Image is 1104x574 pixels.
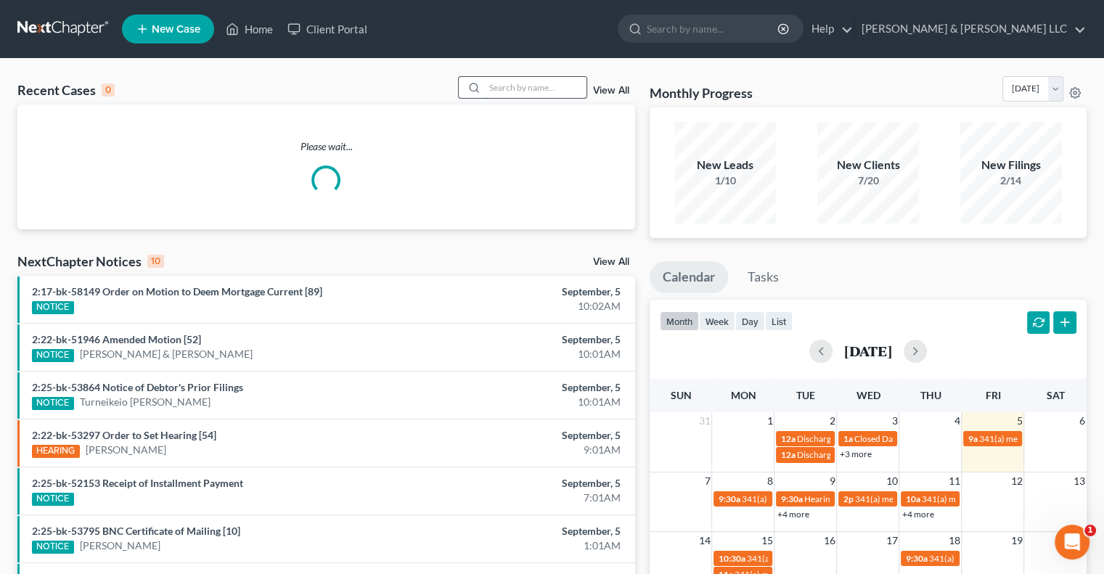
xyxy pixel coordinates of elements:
[1015,412,1023,430] span: 5
[32,445,80,458] div: HEARING
[985,389,1000,401] span: Fri
[822,532,836,549] span: 16
[434,524,621,538] div: September, 5
[32,397,74,410] div: NOTICE
[765,412,774,430] span: 1
[17,81,115,99] div: Recent Cases
[827,472,836,490] span: 9
[434,491,621,505] div: 7:01AM
[102,83,115,97] div: 0
[796,389,815,401] span: Tue
[699,311,735,331] button: week
[434,299,621,313] div: 10:02AM
[80,347,253,361] a: [PERSON_NAME] & [PERSON_NAME]
[905,493,920,504] span: 10a
[17,139,635,154] p: Please wait...
[827,412,836,430] span: 2
[946,532,961,549] span: 18
[280,16,375,42] a: Client Portal
[968,433,977,444] span: 9a
[218,16,280,42] a: Home
[921,493,1061,504] span: 341(a) meeting for [PERSON_NAME]
[843,493,853,504] span: 2p
[434,380,621,395] div: September, 5
[32,493,74,506] div: NOTICE
[32,541,74,554] div: NOTICE
[804,493,917,504] span: Hearing for [PERSON_NAME]
[434,284,621,299] div: September, 5
[86,443,166,457] a: [PERSON_NAME]
[32,333,201,345] a: 2:22-bk-51946 Amended Motion [52]
[80,395,210,409] a: Turneikeio [PERSON_NAME]
[434,443,621,457] div: 9:01AM
[884,532,899,549] span: 17
[660,311,699,331] button: month
[952,412,961,430] span: 4
[796,433,1025,444] span: Discharge Date for [PERSON_NAME][GEOGRAPHIC_DATA]
[32,477,243,489] a: 2:25-bk-52153 Receipt of Installment Payment
[697,532,711,549] span: 14
[32,301,74,314] div: NOTICE
[703,472,711,490] span: 7
[1078,412,1087,430] span: 6
[780,493,802,504] span: 9:30a
[765,311,793,331] button: list
[854,433,982,444] span: Closed Date for [PERSON_NAME]
[434,428,621,443] div: September, 5
[735,261,792,293] a: Tasks
[697,412,711,430] span: 31
[741,493,881,504] span: 341(a) meeting for [PERSON_NAME]
[32,525,240,537] a: 2:25-bk-53795 BNC Certificate of Mailing [10]
[434,538,621,553] div: 1:01AM
[920,389,941,401] span: Thu
[650,261,728,293] a: Calendar
[839,448,871,459] a: +3 more
[780,433,795,444] span: 12a
[817,157,919,173] div: New Clients
[32,349,74,362] div: NOTICE
[796,449,937,460] span: Discharge Date for [PERSON_NAME]
[17,253,164,270] div: NextChapter Notices
[844,343,892,358] h2: [DATE]
[905,553,927,564] span: 9:30a
[718,493,740,504] span: 9:30a
[32,429,216,441] a: 2:22-bk-53297 Order to Set Hearing [54]
[32,381,243,393] a: 2:25-bk-53864 Notice of Debtor's Prior Filings
[777,509,809,520] a: +4 more
[1084,525,1096,536] span: 1
[147,255,164,268] div: 10
[485,77,586,98] input: Search by name...
[946,472,961,490] span: 11
[32,285,322,298] a: 2:17-bk-58149 Order on Motion to Deem Mortgage Current [89]
[434,347,621,361] div: 10:01AM
[670,389,691,401] span: Sun
[746,553,886,564] span: 341(a) meeting for [PERSON_NAME]
[1055,525,1089,559] iframe: Intercom live chat
[735,311,765,331] button: day
[765,472,774,490] span: 8
[890,412,899,430] span: 3
[960,173,1062,188] div: 2/14
[674,157,776,173] div: New Leads
[647,15,780,42] input: Search by name...
[1009,472,1023,490] span: 12
[434,395,621,409] div: 10:01AM
[901,509,933,520] a: +4 more
[1046,389,1064,401] span: Sat
[593,257,629,267] a: View All
[434,476,621,491] div: September, 5
[1072,472,1087,490] span: 13
[674,173,776,188] div: 1/10
[817,173,919,188] div: 7/20
[434,332,621,347] div: September, 5
[152,24,200,35] span: New Case
[854,16,1086,42] a: [PERSON_NAME] & [PERSON_NAME] LLC
[593,86,629,96] a: View All
[780,449,795,460] span: 12a
[884,472,899,490] span: 10
[1009,532,1023,549] span: 19
[718,553,745,564] span: 10:30a
[856,389,880,401] span: Wed
[960,157,1062,173] div: New Filings
[650,84,753,102] h3: Monthly Progress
